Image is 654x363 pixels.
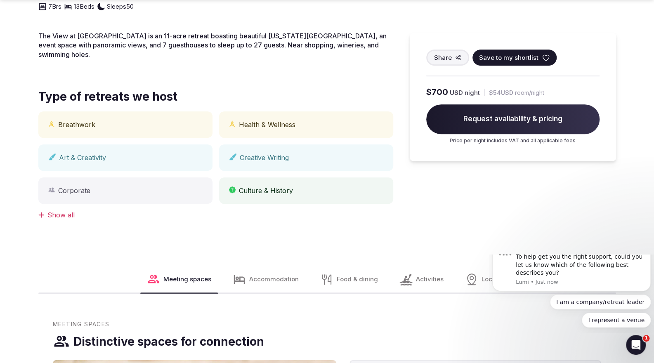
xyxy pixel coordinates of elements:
[626,335,646,355] iframe: Intercom live chat
[465,88,480,97] span: night
[483,88,486,97] div: |
[489,89,513,97] span: $54 USD
[93,58,162,73] button: Quick reply: I represent a venue
[249,275,299,283] span: Accommodation
[472,49,557,66] button: Save to my shortlist
[163,275,211,283] span: Meeting spaces
[3,40,162,73] div: Quick reply options
[482,275,507,283] span: Location
[53,320,110,328] span: Meeting Spaces
[337,275,378,283] span: Food & dining
[434,53,452,62] span: Share
[73,334,264,350] h3: Distinctive spaces for connection
[38,89,177,105] span: Type of retreats we host
[416,275,444,283] span: Activities
[426,137,600,144] p: Price per night includes VAT and all applicable fees
[74,2,94,11] span: 13 Beds
[479,53,538,62] span: Save to my shortlist
[61,40,162,55] button: Quick reply: I am a company/retreat leader
[48,2,61,11] span: 7 Brs
[489,255,654,332] iframe: Intercom notifications message
[426,104,600,134] span: Request availability & pricing
[107,2,134,11] span: Sleeps 50
[426,49,469,66] button: Share
[515,89,544,97] span: room/night
[38,210,393,219] div: Show all
[643,335,649,342] span: 1
[38,32,387,59] span: The View at [GEOGRAPHIC_DATA] is an 11-acre retreat boasting beautiful [US_STATE][GEOGRAPHIC_DATA...
[450,88,463,97] span: USD
[426,86,448,98] span: $700
[27,24,156,31] p: Message from Lumi, sent Just now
